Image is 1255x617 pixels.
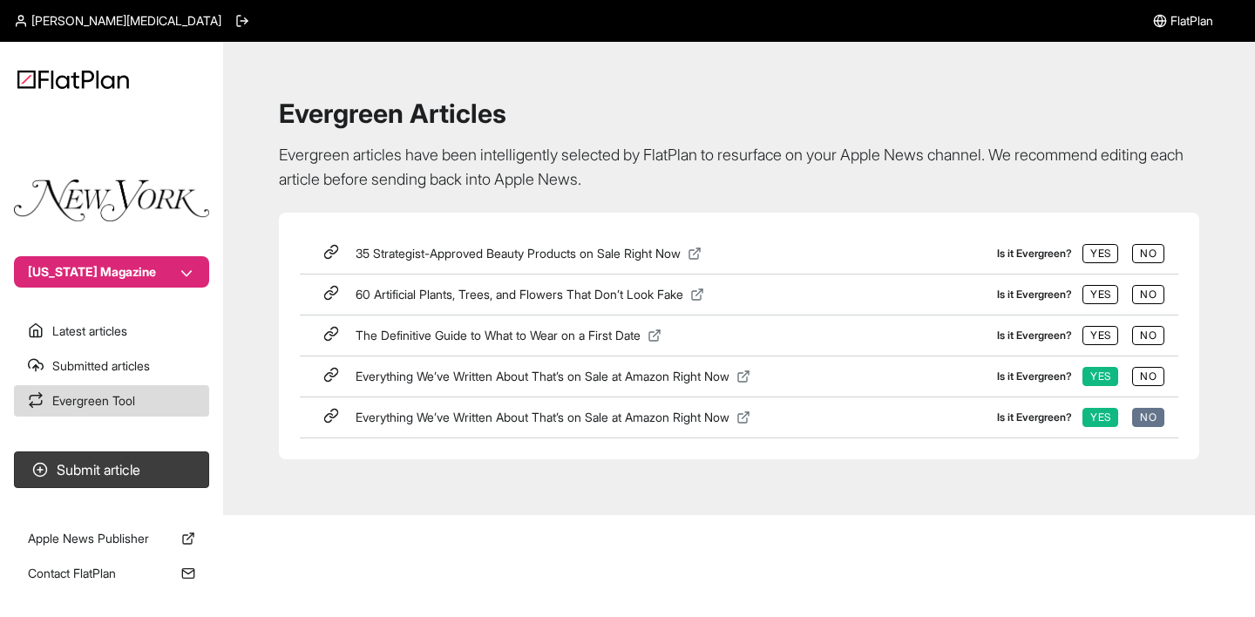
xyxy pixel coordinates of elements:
[1132,367,1164,386] button: No
[14,451,209,488] button: Submit article
[1132,408,1164,427] button: No
[14,350,209,382] a: Submitted articles
[14,558,209,589] a: Contact FlatPlan
[14,315,209,347] a: Latest articles
[1082,285,1118,304] button: Yes
[279,143,1199,192] p: Evergreen articles have been intelligently selected by FlatPlan to resurface on your Apple News c...
[14,523,209,554] a: Apple News Publisher
[1132,285,1164,304] button: No
[997,412,1072,423] label: Is it Evergreen?
[1170,12,1213,30] span: FlatPlan
[14,385,209,417] a: Evergreen Tool
[17,70,129,89] img: Logo
[31,12,221,30] span: [PERSON_NAME][MEDICAL_DATA]
[14,12,221,30] a: [PERSON_NAME][MEDICAL_DATA]
[1132,326,1164,345] button: No
[356,328,641,342] span: The Definitive Guide to What to Wear on a First Date
[997,248,1072,259] label: Is it Evergreen?
[356,410,729,424] span: Everything We’ve Written About That’s on Sale at Amazon Right Now
[997,330,1072,341] label: Is it Evergreen?
[356,246,681,261] span: 35 Strategist-Approved Beauty Products on Sale Right Now
[1082,367,1118,386] button: Yes
[279,98,1199,129] h1: Evergreen Articles
[997,371,1072,382] label: Is it Evergreen?
[356,369,729,383] span: Everything We’ve Written About That’s on Sale at Amazon Right Now
[1082,408,1118,427] button: Yes
[997,289,1072,300] label: Is it Evergreen?
[1082,326,1118,345] button: Yes
[14,256,209,288] button: [US_STATE] Magazine
[356,287,683,302] span: 60 Artificial Plants, Trees, and Flowers That Don’t Look Fake
[14,180,209,221] img: Publication Logo
[1132,244,1164,263] button: No
[1082,244,1118,263] button: Yes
